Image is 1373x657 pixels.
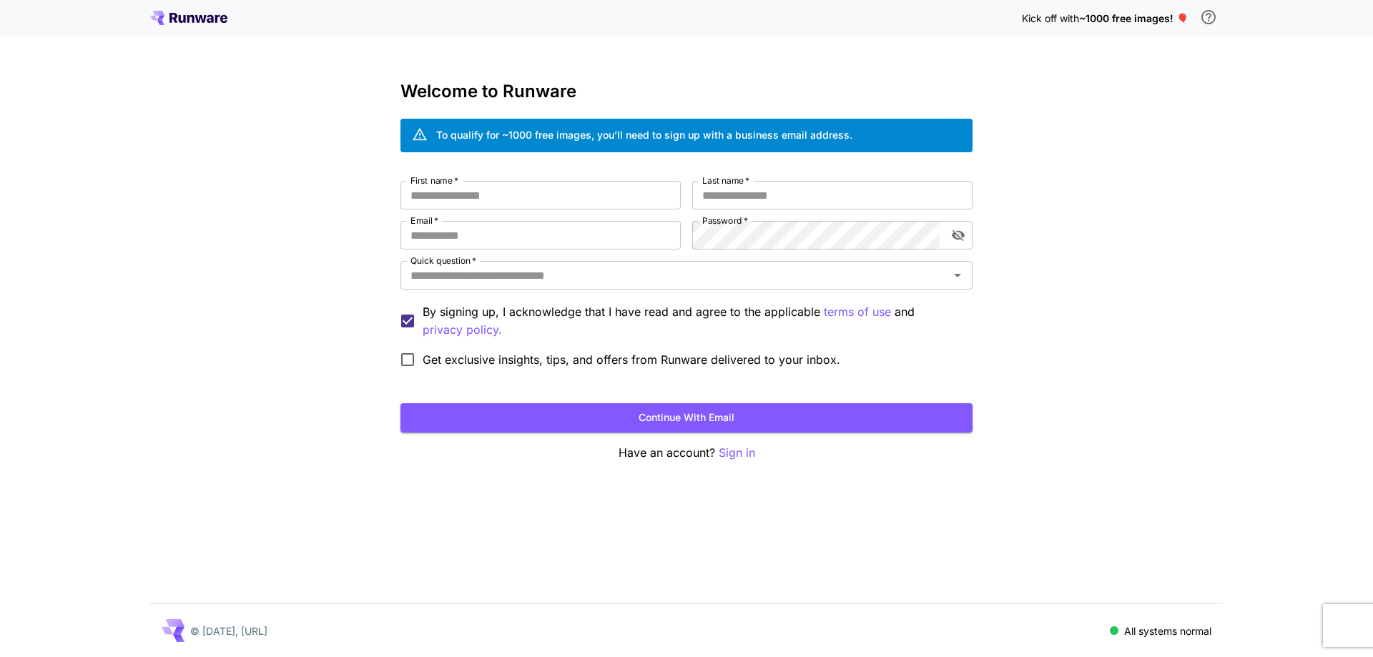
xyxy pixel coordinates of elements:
[1022,12,1079,24] span: Kick off with
[1079,12,1189,24] span: ~1000 free images! 🎈
[410,214,438,227] label: Email
[436,127,852,142] div: To qualify for ~1000 free images, you’ll need to sign up with a business email address.
[1124,623,1211,638] p: All systems normal
[824,303,891,321] p: terms of use
[719,444,755,462] button: Sign in
[948,265,968,285] button: Open
[1194,3,1223,31] button: In order to qualify for free credit, you need to sign up with a business email address and click ...
[410,174,458,187] label: First name
[702,214,748,227] label: Password
[824,303,891,321] button: By signing up, I acknowledge that I have read and agree to the applicable and privacy policy.
[400,444,973,462] p: Have an account?
[423,303,961,339] p: By signing up, I acknowledge that I have read and agree to the applicable and
[400,81,973,102] h3: Welcome to Runware
[702,174,749,187] label: Last name
[400,403,973,433] button: Continue with email
[423,321,502,339] p: privacy policy.
[945,222,971,248] button: toggle password visibility
[190,623,267,638] p: © [DATE], [URL]
[410,255,476,267] label: Quick question
[423,351,840,368] span: Get exclusive insights, tips, and offers from Runware delivered to your inbox.
[423,321,502,339] button: By signing up, I acknowledge that I have read and agree to the applicable terms of use and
